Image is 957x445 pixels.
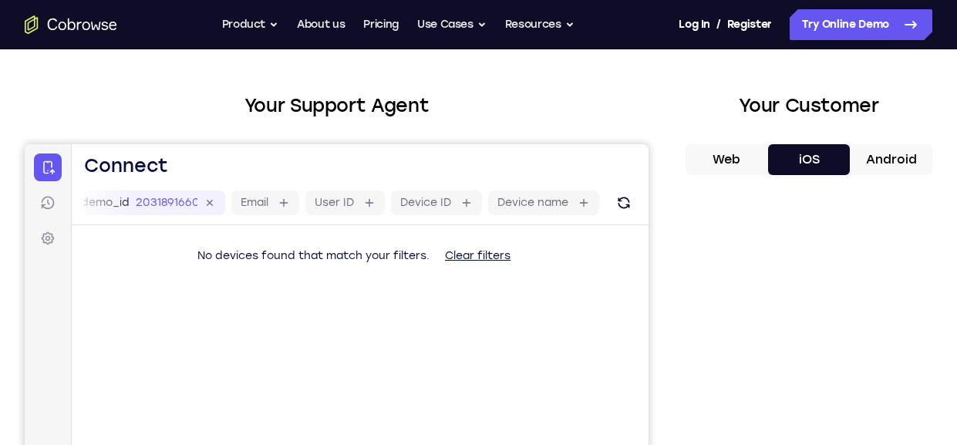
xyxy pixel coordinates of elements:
button: Android [850,144,932,175]
a: Try Online Demo [790,9,932,40]
a: Log In [679,9,709,40]
button: Web [686,144,768,175]
a: Register [727,9,772,40]
h2: Your Support Agent [25,92,649,120]
button: Resources [505,9,575,40]
a: About us [297,9,345,40]
h2: Your Customer [686,92,932,120]
span: / [716,15,721,34]
a: Pricing [363,9,399,40]
button: Use Cases [417,9,487,40]
button: iOS [768,144,851,175]
a: Go to the home page [25,15,117,34]
button: Product [222,9,279,40]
